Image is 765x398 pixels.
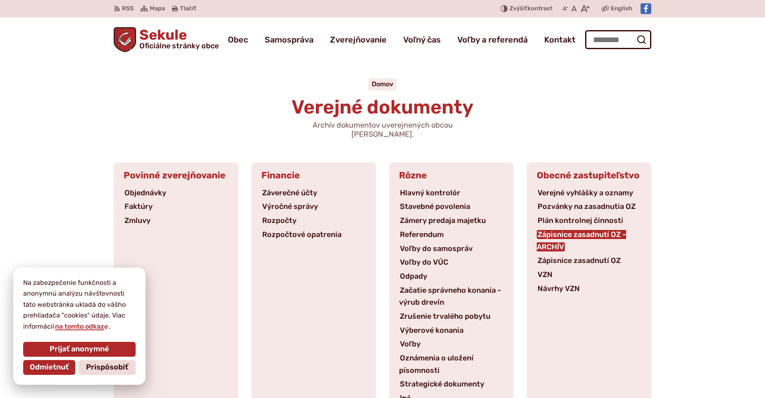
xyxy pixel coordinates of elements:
a: Stavebné povolenia [399,202,471,211]
a: Faktúry [124,202,153,211]
a: Voľby do samospráv [399,244,473,253]
span: RSS [122,4,134,14]
span: Tlačiť [180,5,196,12]
a: Zrušenie trvalého pobytu [399,312,491,321]
a: Hlavný kontrolór [399,188,461,197]
button: Prijať anonymné [23,342,136,357]
a: Rozpočtové opatrenia [261,230,342,239]
a: Logo Sekule, prejsť na domovskú stránku. [114,27,219,52]
a: Voľby a referendá [457,28,528,51]
a: Objednávky [124,188,167,197]
a: Kontakt [544,28,576,51]
a: Záverečné účty [261,188,318,197]
a: Verejné vyhlášky a oznamy [537,188,634,197]
span: Mapa [150,4,165,14]
span: English [611,4,632,14]
a: Zápisnice zasadnutí OZ [537,256,622,265]
p: Archív dokumentov uverejnených obcou [PERSON_NAME]. [283,121,482,139]
a: Odpady [399,272,428,281]
a: Referendum [399,230,445,239]
a: Voľby do VÚC [399,258,449,267]
a: Plán kontrolnej činnosti [537,216,624,225]
a: Strategické dokumenty [399,379,485,389]
a: Zápisnice zasadnutí OZ - ARCHÍV [537,230,626,251]
button: Prispôsobiť [79,360,136,375]
a: Výročné správy [261,202,319,211]
a: VZN [537,270,553,279]
h3: Financie [251,162,376,187]
span: Prispôsobiť [86,363,128,372]
h3: Obecné zastupiteľstvo [527,162,651,187]
span: Sekule [136,28,219,50]
a: Zámery predaja majetku [399,216,487,225]
span: kontrast [509,5,552,12]
a: Výberové konania [399,326,464,335]
img: Prejsť na Facebook stránku [641,3,651,14]
h3: Povinné zverejňovanie [114,162,238,187]
a: Zverejňovanie [330,28,387,51]
span: Odmietnuť [30,363,69,372]
a: Pozvánky na zasadnutia OZ [537,202,636,211]
span: Verejné dokumenty [292,96,473,118]
a: Rozpočty [261,216,297,225]
a: Obec [228,28,248,51]
a: English [609,4,634,14]
a: Domov [372,80,393,88]
h3: Rôzne [389,162,514,187]
a: Voľby [399,339,421,348]
span: Prijať anonymné [50,345,109,354]
a: Oznámenia o uložení písomnosti [399,353,473,375]
a: Zmluvy [124,216,151,225]
a: na tomto odkaze [54,322,109,330]
a: Návrhy VZN [537,284,581,293]
a: Samospráva [265,28,313,51]
span: Zvýšiť [509,5,528,12]
a: Voľný čas [403,28,441,51]
img: Prejsť na domovskú stránku [114,27,136,52]
p: Na zabezpečenie funkčnosti a anonymnú analýzu návštevnosti táto webstránka ukladá do vášho prehli... [23,277,136,332]
a: Začatie správneho konania - výrub drevín [399,286,501,307]
button: Odmietnuť [23,360,75,375]
span: Oficiálne stránky obce [139,42,219,50]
